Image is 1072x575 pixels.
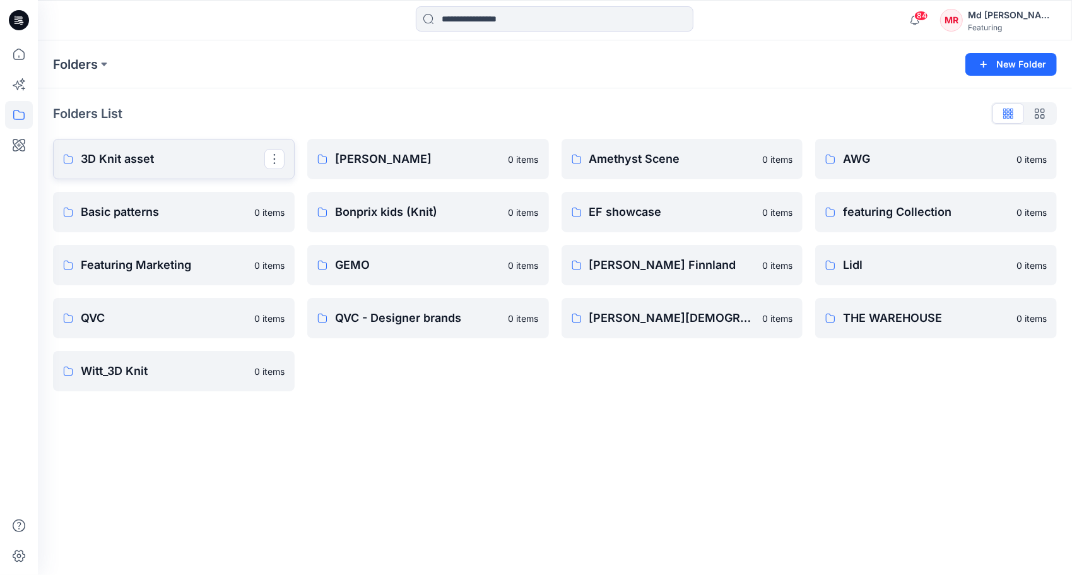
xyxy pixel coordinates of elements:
p: Amethyst Scene [589,150,755,168]
p: 3D Knit asset [81,150,264,168]
a: AWG0 items [815,139,1057,179]
p: 0 items [509,312,539,325]
a: [PERSON_NAME][DEMOGRAPHIC_DATA]'s Personal Zone0 items [562,298,803,338]
a: QVC0 items [53,298,295,338]
a: Lidl0 items [815,245,1057,285]
p: 0 items [254,312,285,325]
a: featuring Collection0 items [815,192,1057,232]
a: THE WAREHOUSE0 items [815,298,1057,338]
div: Md [PERSON_NAME][DEMOGRAPHIC_DATA] [968,8,1056,23]
p: AWG [843,150,1009,168]
a: QVC - Designer brands0 items [307,298,549,338]
a: 3D Knit asset [53,139,295,179]
p: [PERSON_NAME] [335,150,501,168]
p: 0 items [254,365,285,378]
p: Bonprix kids (Knit) [335,203,501,221]
a: Amethyst Scene0 items [562,139,803,179]
a: [PERSON_NAME]0 items [307,139,549,179]
p: 0 items [762,153,792,166]
a: Folders [53,56,98,73]
p: EF showcase [589,203,755,221]
p: Basic patterns [81,203,247,221]
p: 0 items [762,312,792,325]
p: QVC [81,309,247,327]
p: 0 items [509,153,539,166]
p: [PERSON_NAME][DEMOGRAPHIC_DATA]'s Personal Zone [589,309,755,327]
a: Basic patterns0 items [53,192,295,232]
div: Featuring [968,23,1056,32]
p: Featuring Marketing [81,256,247,274]
p: 0 items [1016,259,1047,272]
p: 0 items [762,206,792,219]
p: Lidl [843,256,1009,274]
p: Folders List [53,104,122,123]
p: 0 items [1016,153,1047,166]
a: Bonprix kids (Knit)0 items [307,192,549,232]
p: featuring Collection [843,203,1009,221]
a: EF showcase0 items [562,192,803,232]
p: 0 items [762,259,792,272]
p: 0 items [1016,206,1047,219]
p: 0 items [254,259,285,272]
p: [PERSON_NAME] Finnland [589,256,755,274]
p: THE WAREHOUSE [843,309,1009,327]
p: QVC - Designer brands [335,309,501,327]
button: New Folder [965,53,1057,76]
p: 0 items [509,206,539,219]
p: 0 items [509,259,539,272]
a: GEMO0 items [307,245,549,285]
a: [PERSON_NAME] Finnland0 items [562,245,803,285]
a: Featuring Marketing0 items [53,245,295,285]
p: GEMO [335,256,501,274]
span: 84 [914,11,928,21]
div: MR [940,9,963,32]
p: 0 items [254,206,285,219]
p: 0 items [1016,312,1047,325]
a: Witt_3D Knit0 items [53,351,295,391]
p: Witt_3D Knit [81,362,247,380]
